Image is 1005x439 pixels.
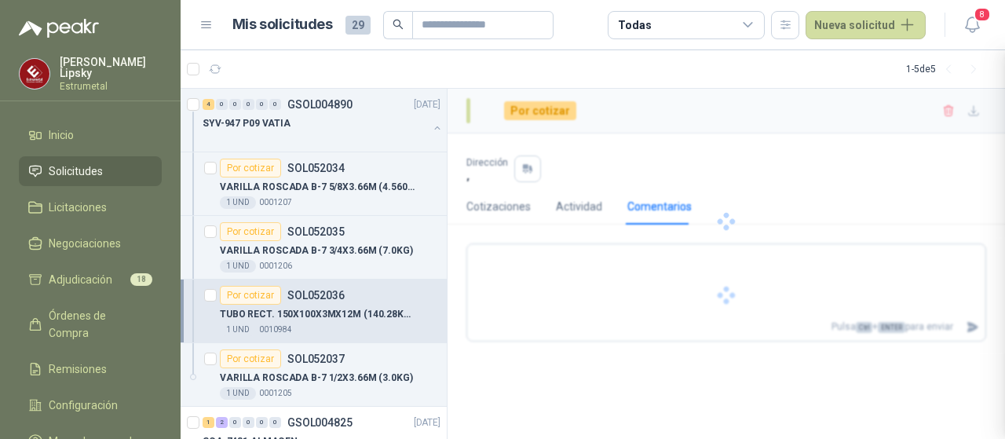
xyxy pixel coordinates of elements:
span: Inicio [49,126,74,144]
span: Remisiones [49,360,107,378]
img: Company Logo [20,59,49,89]
button: Nueva solicitud [806,11,926,39]
span: Órdenes de Compra [49,307,147,342]
span: 29 [345,16,371,35]
button: 8 [958,11,986,39]
a: Configuración [19,390,162,420]
div: Todas [618,16,651,34]
span: Solicitudes [49,163,103,180]
span: Configuración [49,397,118,414]
a: Negociaciones [19,229,162,258]
p: Estrumetal [60,82,162,91]
span: 18 [130,273,152,286]
span: Licitaciones [49,199,107,216]
a: Licitaciones [19,192,162,222]
a: Órdenes de Compra [19,301,162,348]
a: Solicitudes [19,156,162,186]
span: search [393,19,404,30]
span: Negociaciones [49,235,121,252]
p: [PERSON_NAME] Lipsky [60,57,162,79]
a: Inicio [19,120,162,150]
a: Adjudicación18 [19,265,162,294]
span: 8 [974,7,991,22]
a: Remisiones [19,354,162,384]
h1: Mis solicitudes [232,13,333,36]
span: Adjudicación [49,271,112,288]
img: Logo peakr [19,19,99,38]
